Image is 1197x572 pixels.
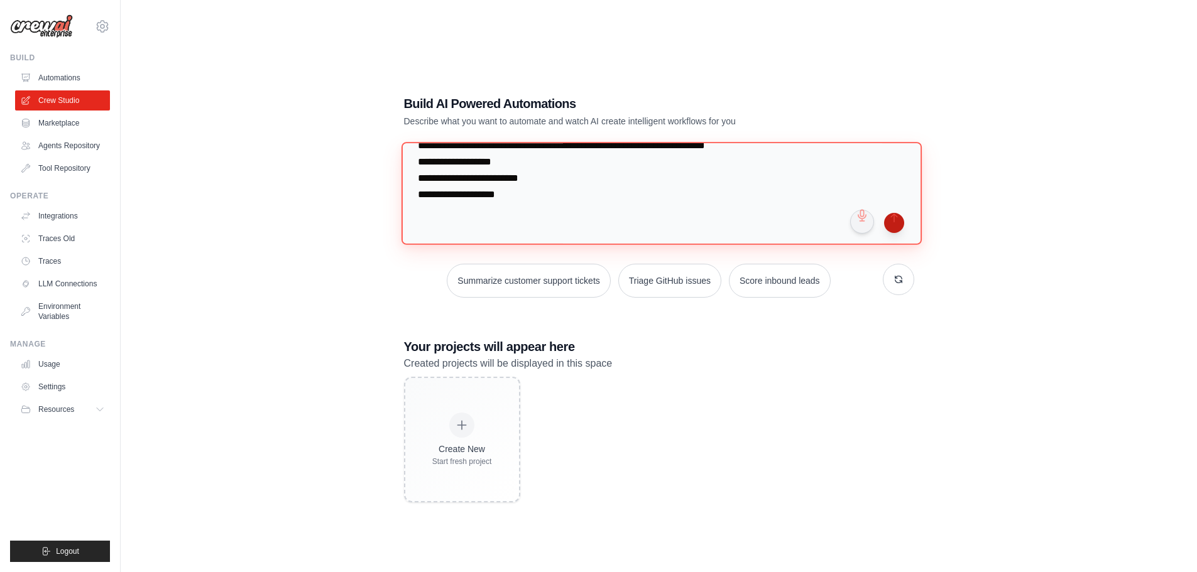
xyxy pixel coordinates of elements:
[404,115,826,127] p: Describe what you want to automate and watch AI create intelligent workflows for you
[15,68,110,88] a: Automations
[15,90,110,111] a: Crew Studio
[15,251,110,271] a: Traces
[10,53,110,63] div: Build
[15,229,110,249] a: Traces Old
[15,113,110,133] a: Marketplace
[10,191,110,201] div: Operate
[15,136,110,156] a: Agents Repository
[15,354,110,374] a: Usage
[850,210,874,234] button: Click to speak your automation idea
[1134,512,1197,572] iframe: Chat Widget
[10,339,110,349] div: Manage
[15,158,110,178] a: Tool Repository
[15,274,110,294] a: LLM Connections
[15,399,110,419] button: Resources
[15,206,110,226] a: Integrations
[432,443,492,455] div: Create New
[1134,512,1197,572] div: Widget de chat
[15,296,110,326] a: Environment Variables
[618,264,721,298] button: Triage GitHub issues
[729,264,831,298] button: Score inbound leads
[10,14,73,38] img: Logo
[447,264,610,298] button: Summarize customer support tickets
[15,377,110,397] a: Settings
[56,546,79,556] span: Logout
[404,355,914,372] p: Created projects will be displayed in this space
[404,95,826,112] h1: Build AI Powered Automations
[883,264,914,295] button: Get new suggestions
[10,541,110,562] button: Logout
[38,404,74,414] span: Resources
[432,456,492,467] div: Start fresh project
[404,338,914,355] h3: Your projects will appear here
